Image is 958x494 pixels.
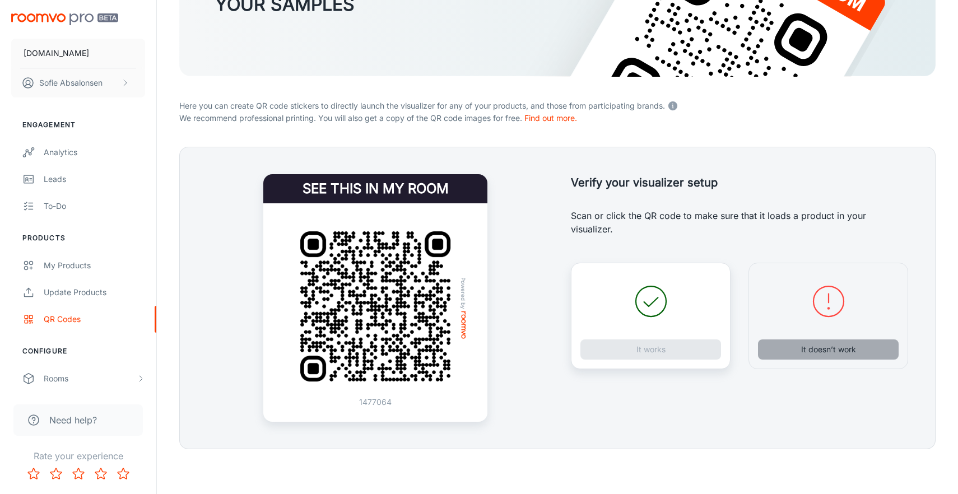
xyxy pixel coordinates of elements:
[22,463,45,485] button: Rate 1 star
[67,463,90,485] button: Rate 3 star
[571,174,908,191] h5: Verify your visualizer setup
[44,200,145,212] div: To-do
[24,47,89,59] p: [DOMAIN_NAME]
[758,339,899,360] button: It doesn’t work
[11,68,145,97] button: Sofie Absalonsen
[11,13,118,25] img: Roomvo PRO Beta
[44,173,145,185] div: Leads
[263,174,487,203] h4: See this in my room
[49,413,97,427] span: Need help?
[44,313,145,325] div: QR Codes
[524,113,577,123] a: Find out more.
[286,217,465,396] img: QR Code Example
[44,372,136,385] div: Rooms
[90,463,112,485] button: Rate 4 star
[39,77,103,89] p: Sofie Absalonsen
[263,174,487,422] a: See this in my roomQR Code ExamplePowered byroomvo1477064
[11,39,145,68] button: [DOMAIN_NAME]
[458,277,469,309] span: Powered by
[44,146,145,159] div: Analytics
[9,449,147,463] p: Rate your experience
[359,396,392,408] p: 1477064
[571,209,908,236] p: Scan or click the QR code to make sure that it loads a product in your visualizer.
[44,286,145,299] div: Update Products
[112,463,134,485] button: Rate 5 star
[179,112,936,124] p: We recommend professional printing. You will also get a copy of the QR code images for free.
[45,463,67,485] button: Rate 2 star
[44,259,145,272] div: My Products
[461,311,466,339] img: roomvo
[179,97,936,112] p: Here you can create QR code stickers to directly launch the visualizer for any of your products, ...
